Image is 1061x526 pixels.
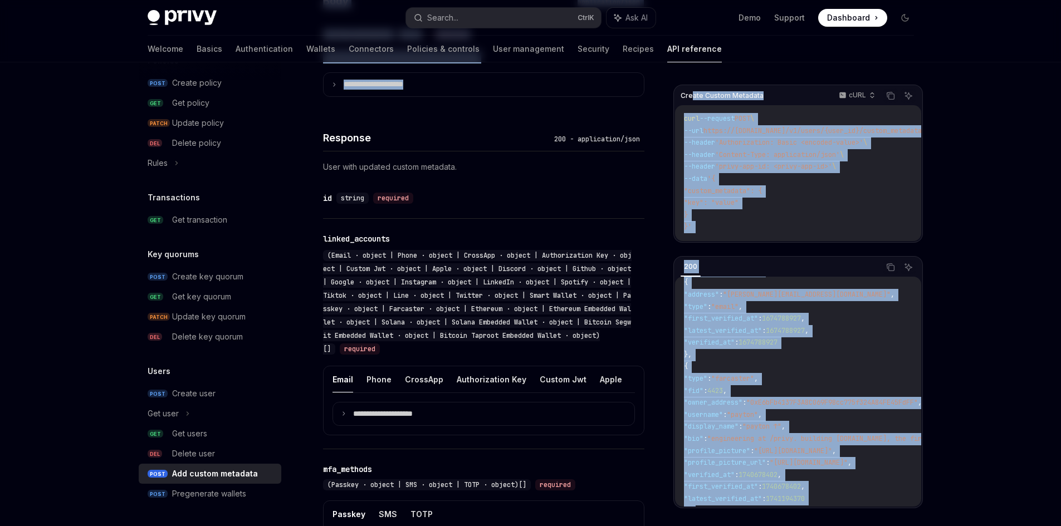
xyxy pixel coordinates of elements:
span: "farcaster" [711,374,754,383]
span: "key": "value" [684,198,739,207]
h5: Key quorums [148,248,199,261]
span: curl [684,114,700,123]
span: \ [863,138,867,147]
div: Create user [172,387,216,400]
img: dark logo [148,10,217,26]
span: 1740678402 [739,470,778,479]
span: }, [684,507,692,515]
span: : [707,374,711,383]
span: GET [148,293,163,301]
span: : [707,302,711,311]
span: "payton ↑" [742,422,781,431]
span: , [754,374,758,383]
span: 1674788927 [762,314,801,323]
span: "0xE6bFb4137F3A8C069F98cc775f324A84FE45FdFF" [746,398,918,407]
div: Delete key quorum [172,330,243,343]
div: Create key quorum [172,270,243,283]
span: DEL [148,333,162,341]
div: required [373,193,413,204]
span: "payton" [727,410,758,419]
span: POST [148,390,168,398]
span: : [758,314,762,323]
button: Email [333,366,353,392]
a: Wallets [306,36,335,62]
button: CrossApp [405,366,443,392]
span: string [341,194,364,203]
a: POSTCreate user [139,384,281,404]
span: "[PERSON_NAME][EMAIL_ADDRESS][DOMAIN_NAME]" [723,290,891,299]
span: : [703,434,707,443]
a: Connectors [349,36,394,62]
a: User management [493,36,564,62]
div: Get policy [172,96,209,110]
span: --header [684,150,715,159]
div: Get user [148,407,179,420]
a: POSTCreate policy [139,73,281,93]
span: { [684,278,688,287]
span: , [805,326,809,335]
span: "type" [684,302,707,311]
a: Recipes [623,36,654,62]
span: "custom_metadata": { [684,186,762,195]
button: Copy the contents from the code block [883,89,898,103]
span: : [735,338,739,347]
button: cURL [833,86,880,105]
span: POST [735,114,750,123]
div: mfa_methods [323,464,372,475]
span: --data [684,174,707,183]
span: 'Content-Type: application/json' [715,150,840,159]
div: required [535,479,575,490]
span: "latest_verified_at" [684,494,762,503]
a: API reference [667,36,722,62]
span: "latest_verified_at" [684,326,762,335]
span: '{ [707,174,715,183]
span: , [801,314,805,323]
span: : [762,326,766,335]
span: , [891,290,894,299]
button: Copy the contents from the code block [883,260,898,274]
span: 1674788927 [739,338,778,347]
a: Authentication [236,36,293,62]
a: Welcome [148,36,183,62]
span: --request [700,114,735,123]
span: : [735,470,739,479]
span: --header [684,162,715,171]
span: "[URL][DOMAIN_NAME]" [770,458,848,467]
div: Update policy [172,116,224,130]
span: DEL [148,139,162,148]
span: , [758,410,762,419]
span: : [739,422,742,431]
span: POST [148,470,168,478]
div: Delete policy [172,136,221,150]
div: Create policy [172,76,222,90]
span: , [848,458,852,467]
span: : [758,482,762,491]
span: POST [148,490,168,498]
span: (Email · object | Phone · object | CrossApp · object | Authorization Key · object | Custom Jwt · ... [323,251,632,353]
span: "profile_picture_url" [684,458,766,467]
a: DELDelete policy [139,133,281,153]
span: (Passkey · object | SMS · object | TOTP · object)[] [327,480,526,489]
span: \ [832,162,836,171]
span: "type" [684,374,707,383]
p: cURL [849,91,866,100]
span: POST [148,79,168,87]
span: \ [840,150,844,159]
span: 1674788927 [766,326,805,335]
span: , [723,386,727,395]
span: : [762,494,766,503]
span: 1741194370 [766,494,805,503]
span: GET [148,430,163,438]
a: Security [578,36,609,62]
span: : [750,446,754,455]
a: GETGet policy [139,93,281,113]
a: POSTPregenerate wallets [139,484,281,504]
span: GET [148,216,163,224]
span: Ctrl K [578,13,594,22]
span: 1740678402 [762,482,801,491]
div: 200 - application/json [550,134,644,145]
a: Dashboard [818,9,887,27]
button: Toggle dark mode [896,9,914,27]
h5: Transactions [148,191,200,204]
a: GETGet key quorum [139,287,281,307]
